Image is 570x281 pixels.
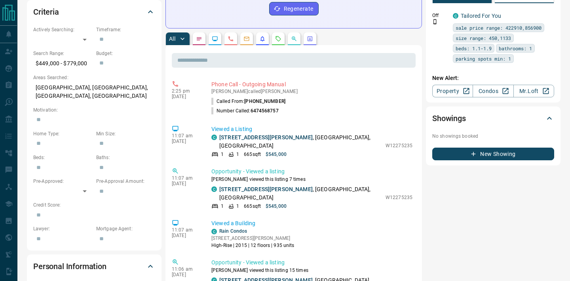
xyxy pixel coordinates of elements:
[243,36,250,42] svg: Emails
[96,50,155,57] p: Budget:
[473,85,513,97] a: Condos
[172,266,199,272] p: 11:06 am
[386,194,412,201] p: W12275235
[228,36,234,42] svg: Calls
[291,36,297,42] svg: Opportunities
[33,154,92,161] p: Beds:
[432,19,438,25] svg: Push Notification Only
[219,228,247,234] a: Rain Condos
[33,130,92,137] p: Home Type:
[432,112,466,125] h2: Showings
[196,36,202,42] svg: Notes
[33,106,155,114] p: Motivation:
[513,85,554,97] a: Mr.Loft
[432,12,448,19] p: Off
[212,36,218,42] svg: Lead Browsing Activity
[211,167,412,176] p: Opportunity - Viewed a listing
[211,242,294,249] p: High-Rise | 2015 | 12 floors | 935 units
[169,36,175,42] p: All
[244,99,285,104] span: [PHONE_NUMBER]
[307,36,313,42] svg: Agent Actions
[219,134,313,140] a: [STREET_ADDRESS][PERSON_NAME]
[221,203,224,210] p: 1
[221,151,224,158] p: 1
[96,26,155,33] p: Timeframe:
[275,36,281,42] svg: Requests
[456,24,541,32] span: sale price range: 422910,856900
[33,50,92,57] p: Search Range:
[266,151,287,158] p: $545,000
[236,151,239,158] p: 1
[172,233,199,238] p: [DATE]
[96,178,155,185] p: Pre-Approval Amount:
[432,148,554,160] button: New Showing
[236,203,239,210] p: 1
[33,260,106,273] h2: Personal Information
[211,267,412,274] p: [PERSON_NAME] viewed this listing 15 times
[432,74,554,82] p: New Alert:
[33,57,92,70] p: $449,000 - $779,000
[219,185,382,202] p: , [GEOGRAPHIC_DATA], [GEOGRAPHIC_DATA]
[172,227,199,233] p: 11:07 am
[172,139,199,144] p: [DATE]
[33,178,92,185] p: Pre-Approved:
[386,142,412,149] p: W12275235
[33,74,155,81] p: Areas Searched:
[244,151,261,158] p: 665 sqft
[211,89,412,94] p: [PERSON_NAME] called [PERSON_NAME]
[219,133,382,150] p: , [GEOGRAPHIC_DATA], [GEOGRAPHIC_DATA]
[211,219,412,228] p: Viewed a Building
[219,186,313,192] a: [STREET_ADDRESS][PERSON_NAME]
[461,13,501,19] a: Tailored For You
[33,81,155,103] p: [GEOGRAPHIC_DATA], [GEOGRAPHIC_DATA], [GEOGRAPHIC_DATA], [GEOGRAPHIC_DATA]
[33,26,92,33] p: Actively Searching:
[96,154,155,161] p: Baths:
[211,176,412,183] p: [PERSON_NAME] viewed this listing 7 times
[259,36,266,42] svg: Listing Alerts
[172,88,199,94] p: 2:25 pm
[432,85,473,97] a: Property
[211,80,412,89] p: Phone Call - Outgoing Manual
[33,2,155,21] div: Criteria
[244,203,261,210] p: 665 sqft
[456,34,511,42] span: size range: 450,1133
[211,229,217,234] div: condos.ca
[251,108,279,114] span: 6474568757
[33,201,155,209] p: Credit Score:
[211,258,412,267] p: Opportunity - Viewed a listing
[96,130,155,137] p: Min Size:
[172,133,199,139] p: 11:07 am
[266,203,287,210] p: $545,000
[499,44,532,52] span: bathrooms: 1
[432,109,554,128] div: Showings
[33,6,59,18] h2: Criteria
[211,125,412,133] p: Viewed a Listing
[33,257,155,276] div: Personal Information
[211,135,217,140] div: condos.ca
[172,272,199,277] p: [DATE]
[211,186,217,192] div: condos.ca
[172,181,199,186] p: [DATE]
[432,133,554,140] p: No showings booked
[211,98,285,105] p: Called From:
[211,107,279,114] p: Number Called:
[456,55,511,63] span: parking spots min: 1
[269,2,319,15] button: Regenerate
[211,235,294,242] p: [STREET_ADDRESS][PERSON_NAME]
[456,44,492,52] span: beds: 1.1-1.9
[172,175,199,181] p: 11:07 am
[33,225,92,232] p: Lawyer:
[96,225,155,232] p: Mortgage Agent:
[172,94,199,99] p: [DATE]
[453,13,458,19] div: condos.ca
